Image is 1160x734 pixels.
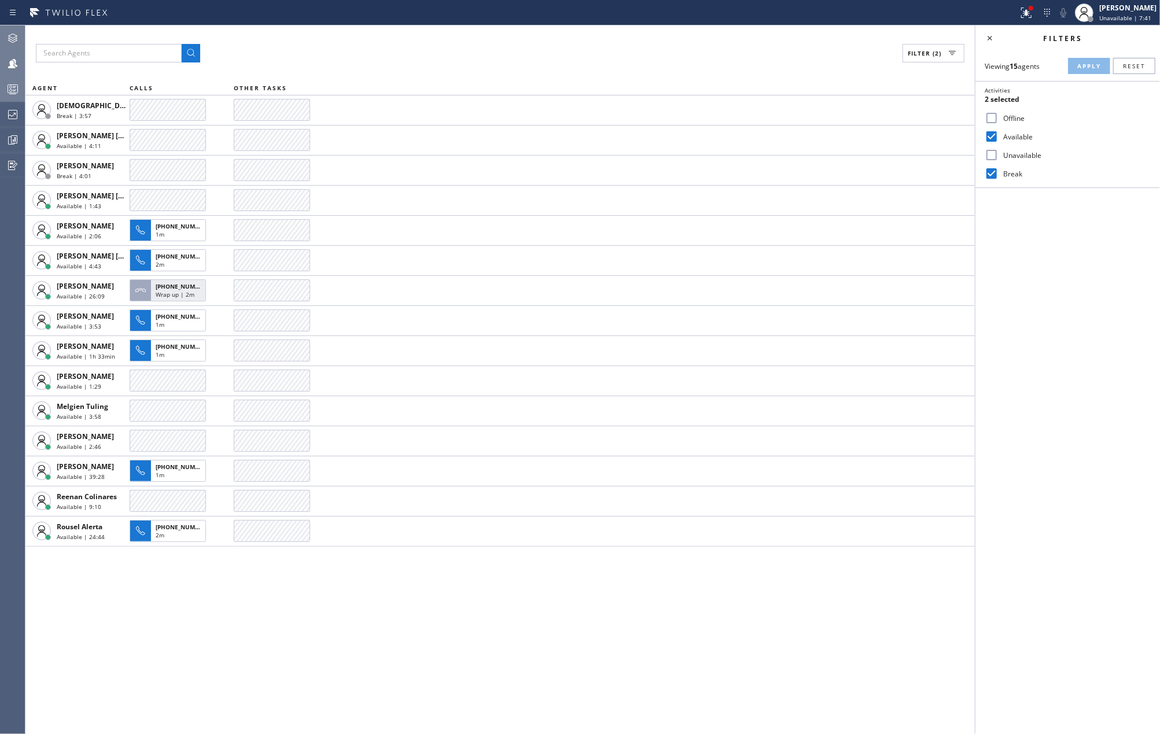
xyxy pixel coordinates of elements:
span: 1m [156,351,164,359]
span: Available | 2:46 [57,442,101,451]
span: [PERSON_NAME] [57,462,114,471]
span: Available | 1:29 [57,382,101,390]
button: [PHONE_NUMBER]2m [130,517,209,545]
span: Available | 39:28 [57,473,105,481]
button: Mute [1055,5,1071,21]
span: [PHONE_NUMBER] [156,222,208,230]
span: [PHONE_NUMBER] [156,312,208,320]
span: 1m [156,230,164,238]
button: [PHONE_NUMBER]2m [130,246,209,275]
span: Filter (2) [908,49,941,57]
span: [PHONE_NUMBER] [156,252,208,260]
span: AGENT [32,84,58,92]
span: [PERSON_NAME] [PERSON_NAME] Dahil [57,251,193,261]
strong: 15 [1010,61,1018,71]
span: [DEMOGRAPHIC_DATA][PERSON_NAME] [57,101,193,110]
label: Unavailable [999,150,1151,160]
span: 2 selected [985,94,1019,104]
span: Available | 4:11 [57,142,101,150]
span: Available | 1h 33min [57,352,115,360]
span: Rousel Alerta [57,522,102,532]
label: Offline [999,113,1151,123]
span: CALLS [130,84,153,92]
span: [PERSON_NAME] [57,281,114,291]
span: [PERSON_NAME] [57,371,114,381]
span: Filters [1044,34,1083,43]
button: [PHONE_NUMBER]1m [130,456,209,485]
span: Melgien Tuling [57,401,108,411]
button: [PHONE_NUMBER]Wrap up | 2m [130,276,209,305]
span: [PHONE_NUMBER] [156,342,208,351]
span: [PERSON_NAME] [57,161,114,171]
div: Activities [985,86,1151,94]
div: [PERSON_NAME] [1099,3,1157,13]
input: Search Agents [36,44,182,62]
span: [PERSON_NAME] [PERSON_NAME] [57,191,173,201]
span: Apply [1077,62,1101,70]
span: Reset [1123,62,1146,70]
span: Break | 4:01 [57,172,91,180]
span: Available | 1:43 [57,202,101,210]
span: Wrap up | 2m [156,290,194,298]
span: Available | 24:44 [57,533,105,541]
button: [PHONE_NUMBER]1m [130,306,209,335]
span: [PERSON_NAME] [57,311,114,321]
span: Reenan Colinares [57,492,117,501]
span: Available | 4:43 [57,262,101,270]
span: [PERSON_NAME] [57,341,114,351]
span: 2m [156,260,164,268]
button: Apply [1068,58,1110,74]
span: Break | 3:57 [57,112,91,120]
button: [PHONE_NUMBER]1m [130,336,209,365]
span: Available | 26:09 [57,292,105,300]
span: 1m [156,471,164,479]
span: [PERSON_NAME] [57,221,114,231]
span: [PHONE_NUMBER] [156,282,208,290]
span: [PHONE_NUMBER] [156,463,208,471]
span: [PERSON_NAME] [57,431,114,441]
span: Unavailable | 7:41 [1099,14,1151,22]
span: Available | 2:06 [57,232,101,240]
span: OTHER TASKS [234,84,287,92]
button: Reset [1113,58,1155,74]
button: [PHONE_NUMBER]1m [130,216,209,245]
span: 1m [156,320,164,329]
span: Available | 3:53 [57,322,101,330]
span: Available | 9:10 [57,503,101,511]
span: Available | 3:58 [57,412,101,421]
label: Available [999,132,1151,142]
span: Viewing agents [985,61,1040,71]
span: [PERSON_NAME] [PERSON_NAME] [57,131,173,141]
span: 2m [156,531,164,539]
button: Filter (2) [903,44,964,62]
span: [PHONE_NUMBER] [156,523,208,531]
label: Break [999,169,1151,179]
